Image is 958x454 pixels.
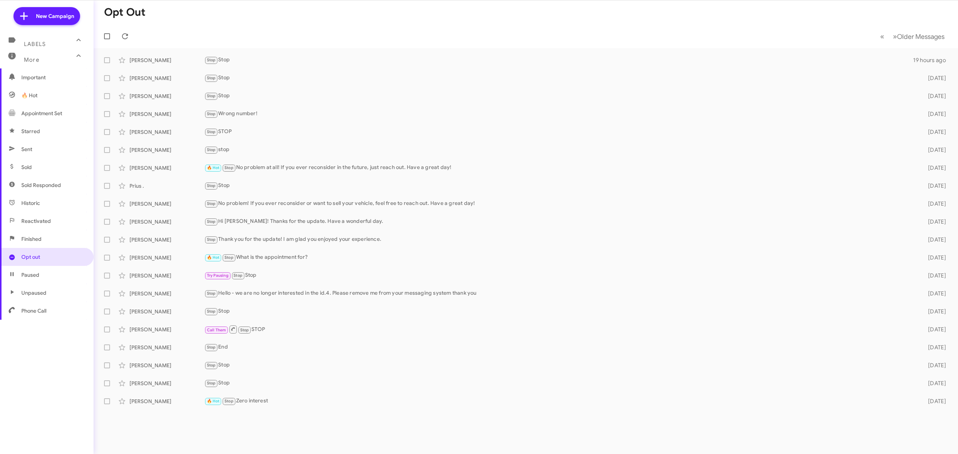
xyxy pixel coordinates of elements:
[204,199,914,208] div: No problem! If you ever reconsider or want to sell your vehicle, feel free to reach out. Have a g...
[207,399,220,404] span: 🔥 Hot
[204,128,914,136] div: STOP
[914,344,952,351] div: [DATE]
[204,145,914,154] div: stop
[204,289,914,298] div: Hello - we are no longer interested in the id.4. Please remove me from your messaging system than...
[914,236,952,243] div: [DATE]
[129,218,204,226] div: [PERSON_NAME]
[24,56,39,63] span: More
[225,399,234,404] span: Stop
[129,398,204,405] div: [PERSON_NAME]
[204,110,914,118] div: Wrong number!
[129,290,204,297] div: [PERSON_NAME]
[234,273,242,278] span: Stop
[21,110,62,117] span: Appointment Set
[129,344,204,351] div: [PERSON_NAME]
[207,381,216,386] span: Stop
[914,308,952,315] div: [DATE]
[129,380,204,387] div: [PERSON_NAME]
[129,92,204,100] div: [PERSON_NAME]
[225,255,234,260] span: Stop
[207,147,216,152] span: Stop
[21,92,37,99] span: 🔥 Hot
[21,235,42,243] span: Finished
[204,397,914,405] div: Zero interest
[914,146,952,154] div: [DATE]
[21,199,40,207] span: Historic
[21,253,40,261] span: Opt out
[129,110,204,118] div: [PERSON_NAME]
[129,362,204,369] div: [PERSON_NAME]
[914,200,952,208] div: [DATE]
[204,217,914,226] div: Hi [PERSON_NAME]! Thanks for the update. Have a wonderful day.
[876,29,889,44] button: Previous
[24,41,46,47] span: Labels
[225,165,234,170] span: Stop
[914,398,952,405] div: [DATE]
[21,163,32,171] span: Sold
[880,32,884,41] span: «
[914,254,952,261] div: [DATE]
[129,254,204,261] div: [PERSON_NAME]
[914,182,952,190] div: [DATE]
[21,217,51,225] span: Reactivated
[204,163,914,172] div: No problem at all! If you ever reconsider in the future, just reach out. Have a great day!
[129,128,204,136] div: [PERSON_NAME]
[21,181,61,189] span: Sold Responded
[204,56,913,64] div: Stop
[914,92,952,100] div: [DATE]
[129,272,204,279] div: [PERSON_NAME]
[207,93,216,98] span: Stop
[207,219,216,224] span: Stop
[913,56,952,64] div: 19 hours ago
[897,33,945,41] span: Older Messages
[207,309,216,314] span: Stop
[21,74,85,81] span: Important
[204,74,914,82] div: Stop
[21,271,39,279] span: Paused
[129,56,204,64] div: [PERSON_NAME]
[21,128,40,135] span: Starred
[207,201,216,206] span: Stop
[129,200,204,208] div: [PERSON_NAME]
[129,326,204,333] div: [PERSON_NAME]
[207,255,220,260] span: 🔥 Hot
[204,343,914,352] div: End
[914,326,952,333] div: [DATE]
[204,379,914,387] div: Stop
[36,12,74,20] span: New Campaign
[204,235,914,244] div: Thank you for the update! I am glad you enjoyed your experience.
[204,361,914,369] div: Stop
[914,74,952,82] div: [DATE]
[207,328,226,332] span: Call Them
[21,145,32,153] span: Sent
[914,110,952,118] div: [DATE]
[207,291,216,296] span: Stop
[204,181,914,190] div: Stop
[104,6,146,18] h1: Opt Out
[207,273,229,278] span: Try Pausing
[207,129,216,134] span: Stop
[21,307,46,315] span: Phone Call
[914,164,952,172] div: [DATE]
[129,182,204,190] div: Prius .
[207,165,220,170] span: 🔥 Hot
[207,183,216,188] span: Stop
[129,74,204,82] div: [PERSON_NAME]
[204,307,914,316] div: Stop
[207,76,216,80] span: Stop
[207,237,216,242] span: Stop
[914,380,952,387] div: [DATE]
[21,289,46,297] span: Unpaused
[204,325,914,334] div: STOP
[893,32,897,41] span: »
[129,146,204,154] div: [PERSON_NAME]
[204,92,914,100] div: Stop
[207,111,216,116] span: Stop
[914,272,952,279] div: [DATE]
[207,345,216,350] span: Stop
[13,7,80,25] a: New Campaign
[204,271,914,280] div: Stop
[129,308,204,315] div: [PERSON_NAME]
[207,58,216,62] span: Stop
[240,328,249,332] span: Stop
